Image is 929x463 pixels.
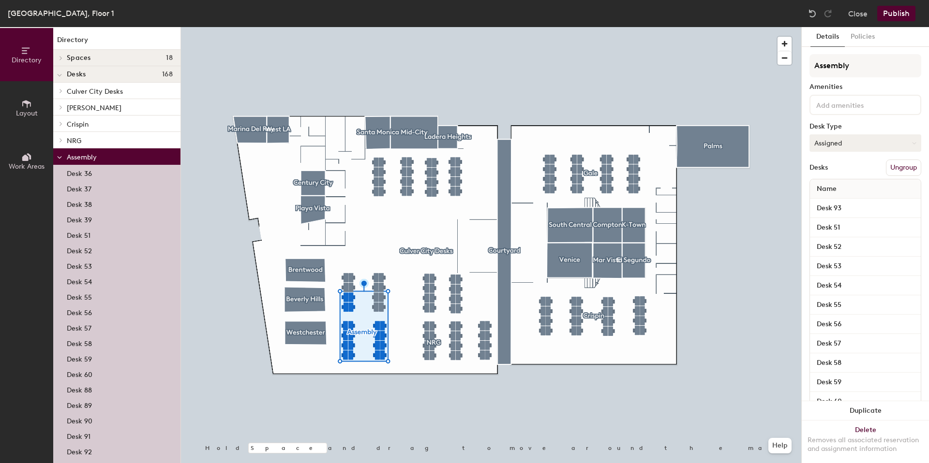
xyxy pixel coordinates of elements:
span: [PERSON_NAME] [67,104,121,112]
input: Unnamed desk [812,279,919,292]
input: Add amenities [814,99,901,110]
input: Unnamed desk [812,395,919,408]
span: Spaces [67,54,91,62]
p: Desk 92 [67,445,92,456]
input: Unnamed desk [812,221,919,234]
p: Desk 39 [67,213,92,224]
p: Desk 60 [67,368,92,379]
button: Ungroup [886,159,921,176]
div: Desks [809,164,828,172]
span: Desks [67,71,86,78]
button: Help [768,438,792,453]
p: Desk 57 [67,321,91,333]
input: Unnamed desk [812,318,919,331]
p: Desk 51 [67,229,90,240]
span: Layout [16,109,38,117]
p: Desk 59 [67,352,92,363]
div: [GEOGRAPHIC_DATA], Floor 1 [8,7,114,19]
input: Unnamed desk [812,202,919,215]
button: Close [848,6,868,21]
input: Unnamed desk [812,337,919,350]
button: Details [810,27,845,47]
p: Desk 52 [67,244,92,255]
span: Directory [12,56,42,64]
button: Publish [877,6,915,21]
p: Desk 89 [67,399,92,410]
img: Undo [808,9,817,18]
span: NRG [67,137,81,145]
p: Desk 58 [67,337,92,348]
p: Desk 53 [67,260,92,271]
h1: Directory [53,35,180,50]
p: Desk 88 [67,383,92,394]
span: Crispin [67,120,89,129]
span: 168 [162,71,173,78]
span: Name [812,180,841,198]
span: Assembly [67,153,97,161]
input: Unnamed desk [812,240,919,254]
div: Amenities [809,83,921,91]
button: Duplicate [802,401,929,420]
p: Desk 56 [67,306,92,317]
p: Desk 91 [67,430,90,441]
p: Desk 37 [67,182,91,193]
p: Desk 55 [67,290,92,302]
input: Unnamed desk [812,356,919,370]
input: Unnamed desk [812,376,919,389]
p: Desk 38 [67,198,92,209]
button: Policies [845,27,881,47]
p: Desk 90 [67,414,92,425]
span: 18 [166,54,173,62]
div: Desk Type [809,123,921,130]
span: Culver City Desks [67,87,123,96]
p: Desk 36 [67,167,92,178]
p: Desk 54 [67,275,92,286]
div: Removes all associated reservation and assignment information [808,436,923,453]
input: Unnamed desk [812,260,919,273]
input: Unnamed desk [812,298,919,312]
button: Assigned [809,134,921,152]
button: DeleteRemoves all associated reservation and assignment information [802,420,929,463]
span: Work Areas [9,162,45,171]
img: Redo [823,9,833,18]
